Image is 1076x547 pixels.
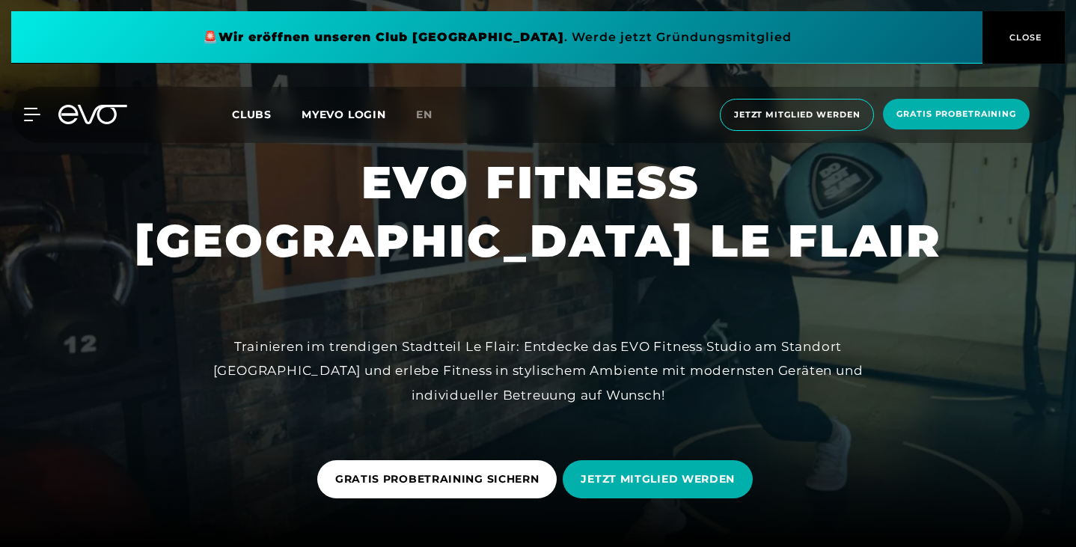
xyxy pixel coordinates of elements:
span: Gratis Probetraining [896,108,1016,120]
a: Clubs [232,107,302,121]
div: Trainieren im trendigen Stadtteil Le Flair: Entdecke das EVO Fitness Studio am Standort [GEOGRAPH... [201,334,875,407]
span: en [416,108,432,121]
a: Gratis Probetraining [878,99,1034,131]
a: MYEVO LOGIN [302,108,386,121]
span: Jetzt Mitglied werden [734,109,860,121]
a: Jetzt Mitglied werden [715,99,878,131]
span: CLOSE [1006,31,1042,44]
span: GRATIS PROBETRAINING SICHERN [335,471,539,487]
span: JETZT MITGLIED WERDEN [581,471,735,487]
span: Clubs [232,108,272,121]
a: JETZT MITGLIED WERDEN [563,449,759,510]
h1: EVO FITNESS [GEOGRAPHIC_DATA] LE FLAIR [135,153,942,270]
button: CLOSE [982,11,1065,64]
a: GRATIS PROBETRAINING SICHERN [317,449,563,510]
a: en [416,106,450,123]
